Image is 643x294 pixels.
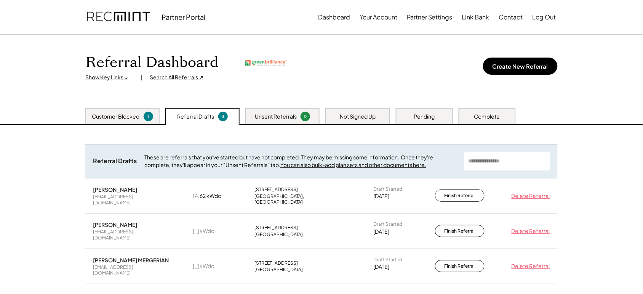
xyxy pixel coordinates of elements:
div: Referral Drafts [93,157,137,165]
div: v 4.0.25 [21,12,37,18]
div: | [141,74,142,81]
div: These are referrals that you've started but have not completed. They may be missing some informat... [144,154,457,169]
div: [STREET_ADDRESS] [254,225,298,231]
div: Domain: [DOMAIN_NAME] [20,20,84,26]
div: Partner Portal [162,13,205,21]
div: 1 [145,114,152,119]
div: [EMAIL_ADDRESS][DOMAIN_NAME] [93,229,169,241]
div: [DATE] [373,228,389,236]
button: Link Bank [462,10,489,25]
div: Referral Drafts [178,113,214,120]
div: Search All Referrals ↗ [150,74,203,81]
div: Draft Started [373,186,402,192]
div: [_] kWdc [193,227,231,235]
div: [STREET_ADDRESS] [254,186,298,193]
div: Draft Started [373,257,402,263]
h1: Referral Dashboard [85,54,218,72]
div: Delete Referral [508,227,550,235]
div: [DATE] [373,263,389,271]
div: [EMAIL_ADDRESS][DOMAIN_NAME] [93,194,169,206]
img: recmint-logotype%403x.png [87,4,150,30]
div: Not Signed Up [340,113,376,120]
div: [GEOGRAPHIC_DATA] [254,231,303,238]
div: Complete [474,113,500,120]
div: 3 [219,114,227,119]
button: Finish Referral [435,260,485,272]
div: [DATE] [373,193,389,200]
div: [PERSON_NAME] MERGERIAN [93,257,169,263]
div: Unsent Referrals [255,113,297,120]
button: Log Out [533,10,556,25]
div: Delete Referral [508,192,550,200]
div: 0 [302,114,309,119]
div: Domain Overview [29,45,68,50]
div: [_] kWdc [193,262,231,270]
button: Create New Referral [483,58,558,75]
div: [PERSON_NAME] [93,221,137,228]
div: [GEOGRAPHIC_DATA], [GEOGRAPHIC_DATA] [254,193,350,205]
img: tab_keywords_by_traffic_grey.svg [76,44,82,50]
img: tab_domain_overview_orange.svg [21,44,27,50]
button: Dashboard [318,10,350,25]
div: Delete Referral [508,262,550,270]
img: logo_orange.svg [12,12,18,18]
div: 14.62 kWdc [193,192,231,200]
button: Partner Settings [407,10,453,25]
a: You can also bulk-add plan sets and other documents here. [280,161,426,168]
div: Draft Started [373,221,402,227]
div: Show Key Links ↓ [85,74,133,81]
button: Finish Referral [435,225,485,237]
div: Pending [414,113,435,120]
div: [PERSON_NAME] [93,186,137,193]
button: Finish Referral [435,190,485,202]
button: Your Account [360,10,397,25]
div: [STREET_ADDRESS] [254,260,298,266]
div: Customer Blocked [92,113,140,120]
div: [GEOGRAPHIC_DATA] [254,267,303,273]
div: [EMAIL_ADDRESS][DOMAIN_NAME] [93,264,169,276]
img: website_grey.svg [12,20,18,26]
div: Keywords by Traffic [84,45,128,50]
button: Contact [499,10,523,25]
img: greenbrilliance.png [245,60,287,66]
